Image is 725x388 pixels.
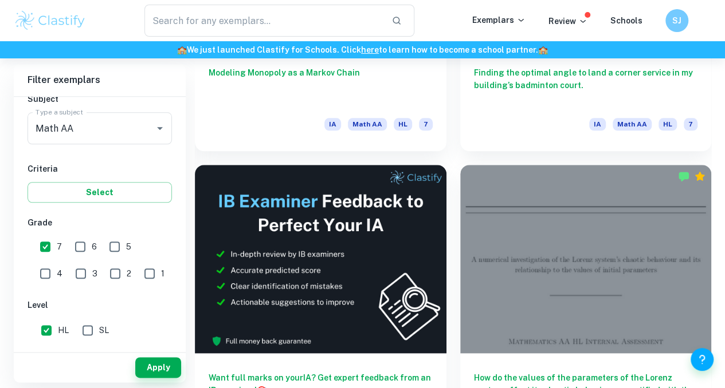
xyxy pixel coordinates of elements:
[57,267,62,280] span: 4
[36,107,83,117] label: Type a subject
[671,14,684,27] h6: SJ
[135,357,181,378] button: Apply
[694,171,706,182] div: Premium
[691,348,714,371] button: Help and Feedback
[92,267,97,280] span: 3
[665,9,688,32] button: SJ
[472,14,526,26] p: Exemplars
[538,45,548,54] span: 🏫
[324,118,341,130] span: IA
[610,16,642,25] a: Schools
[589,118,606,130] span: IA
[126,240,131,253] span: 5
[14,9,87,32] img: Clastify logo
[28,299,172,311] h6: Level
[99,324,109,336] span: SL
[678,171,689,182] img: Marked
[2,43,723,56] h6: We just launched Clastify for Schools. Click to learn how to become a school partner.
[92,240,97,253] span: 6
[209,66,433,104] h6: Modeling Monopoly as a Markov Chain
[28,93,172,105] h6: Subject
[152,120,168,136] button: Open
[548,15,587,27] p: Review
[394,118,412,130] span: HL
[28,182,172,203] button: Select
[474,66,698,104] h6: Finding the optimal angle to land a corner service in my building’s badminton court.
[57,240,62,253] span: 7
[195,165,446,353] img: Thumbnail
[161,267,164,280] span: 1
[144,5,382,37] input: Search for any exemplars...
[28,216,172,229] h6: Grade
[419,118,433,130] span: 7
[348,118,387,130] span: Math AA
[28,163,172,175] h6: Criteria
[361,45,379,54] a: here
[14,64,186,96] h6: Filter exemplars
[684,118,697,130] span: 7
[127,267,131,280] span: 2
[177,45,187,54] span: 🏫
[659,118,677,130] span: HL
[58,324,69,336] span: HL
[613,118,652,130] span: Math AA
